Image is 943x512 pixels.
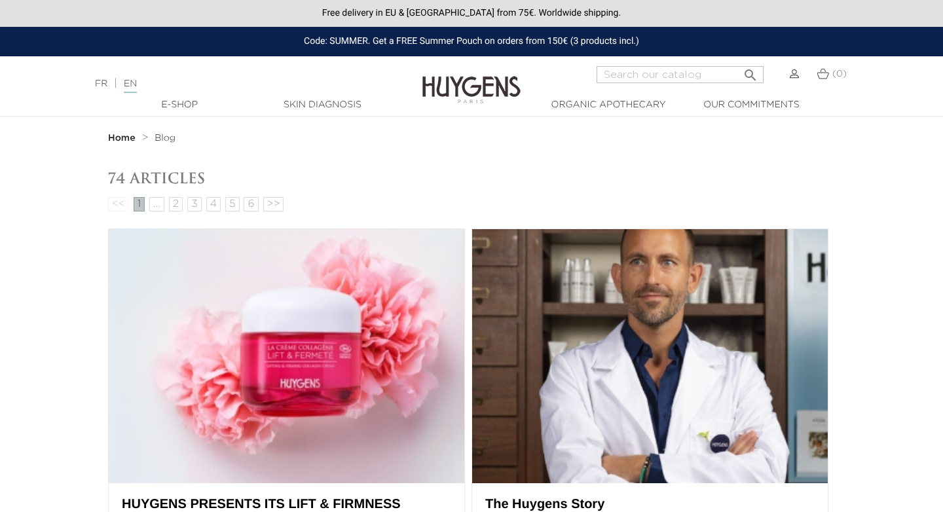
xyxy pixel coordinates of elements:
a: FR [95,79,107,88]
a: Our commitments [686,98,817,112]
span: << [108,197,129,211]
span: Blog [155,134,176,143]
span: (0) [832,69,847,79]
a: The Huygens Story [485,497,604,511]
strong: Home [108,134,136,143]
a: E-Shop [114,98,245,112]
span: 1 [134,197,145,211]
a: >> [263,197,284,211]
a: Organic Apothecary [543,98,674,112]
a: Home [108,133,138,143]
img: HUYGENS PRESENTS ITS LIFT & FIRMNESS CREAM [109,229,464,483]
span: 74 articles [108,169,205,187]
span: ... [149,197,164,211]
img: The Huygens Story [472,229,828,483]
a: Blog [155,133,176,143]
a: EN [124,79,137,93]
a: 4 [206,197,221,211]
i:  [743,64,758,79]
a: 5 [225,197,240,211]
button:  [739,62,762,80]
a: 6 [244,197,258,211]
img: Huygens [422,55,521,105]
a: Skin Diagnosis [257,98,388,112]
a: 3 [187,197,202,211]
input: Search [597,66,764,83]
div: | [88,76,383,92]
a: 2 [169,197,183,211]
